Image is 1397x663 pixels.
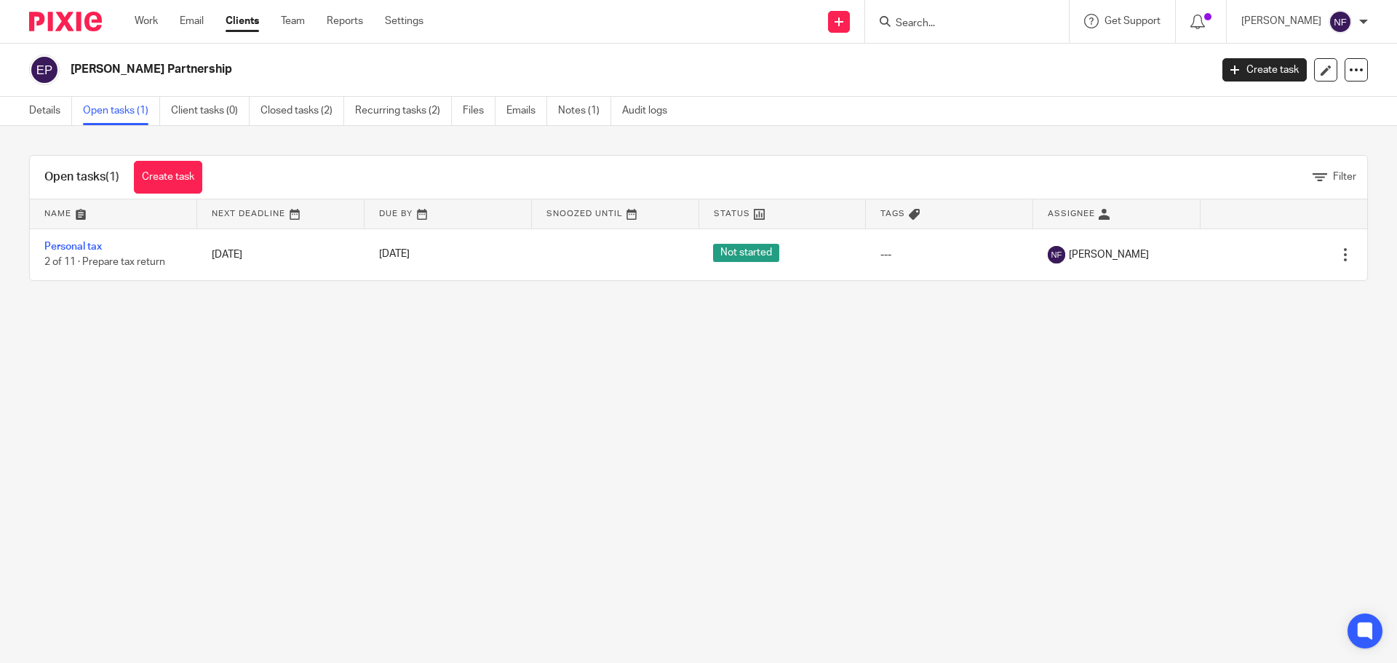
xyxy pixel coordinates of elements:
a: Email [180,14,204,28]
a: Reports [327,14,363,28]
input: Search [894,17,1025,31]
img: Pixie [29,12,102,31]
a: Team [281,14,305,28]
span: Not started [713,244,779,262]
a: Open tasks (1) [83,97,160,125]
a: Settings [385,14,423,28]
span: (1) [106,171,119,183]
a: Clients [226,14,259,28]
span: [DATE] [379,250,410,260]
span: 2 of 11 · Prepare tax return [44,257,165,267]
a: Emails [506,97,547,125]
h1: Open tasks [44,170,119,185]
p: [PERSON_NAME] [1241,14,1321,28]
span: [PERSON_NAME] [1069,247,1149,262]
a: Recurring tasks (2) [355,97,452,125]
a: Notes (1) [558,97,611,125]
a: Client tasks (0) [171,97,250,125]
span: Status [714,210,750,218]
img: svg%3E [29,55,60,85]
a: Closed tasks (2) [260,97,344,125]
img: svg%3E [1048,246,1065,263]
a: Personal tax [44,242,102,252]
a: Create task [134,161,202,194]
a: Audit logs [622,97,678,125]
span: Tags [880,210,905,218]
span: Snoozed Until [546,210,623,218]
td: [DATE] [197,229,365,280]
img: svg%3E [1329,10,1352,33]
a: Work [135,14,158,28]
div: --- [880,247,1019,262]
span: Filter [1333,172,1356,182]
h2: [PERSON_NAME] Partnership [71,62,974,77]
a: Details [29,97,72,125]
span: Get Support [1105,16,1161,26]
a: Files [463,97,495,125]
a: Create task [1222,58,1307,82]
